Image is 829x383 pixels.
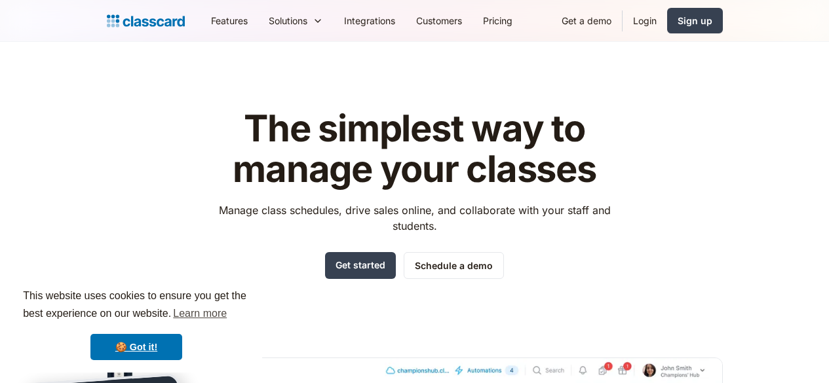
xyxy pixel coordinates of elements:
[90,334,182,360] a: dismiss cookie message
[678,14,712,27] div: Sign up
[472,6,523,35] a: Pricing
[325,252,396,279] a: Get started
[551,6,622,35] a: Get a demo
[406,6,472,35] a: Customers
[10,276,262,373] div: cookieconsent
[107,12,185,30] a: Logo
[404,252,504,279] a: Schedule a demo
[201,6,258,35] a: Features
[623,6,667,35] a: Login
[23,288,250,323] span: This website uses cookies to ensure you get the best experience on our website.
[667,8,723,33] a: Sign up
[206,109,623,189] h1: The simplest way to manage your classes
[171,304,229,323] a: learn more about cookies
[334,6,406,35] a: Integrations
[258,6,334,35] div: Solutions
[269,14,307,27] div: Solutions
[206,202,623,234] p: Manage class schedules, drive sales online, and collaborate with your staff and students.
